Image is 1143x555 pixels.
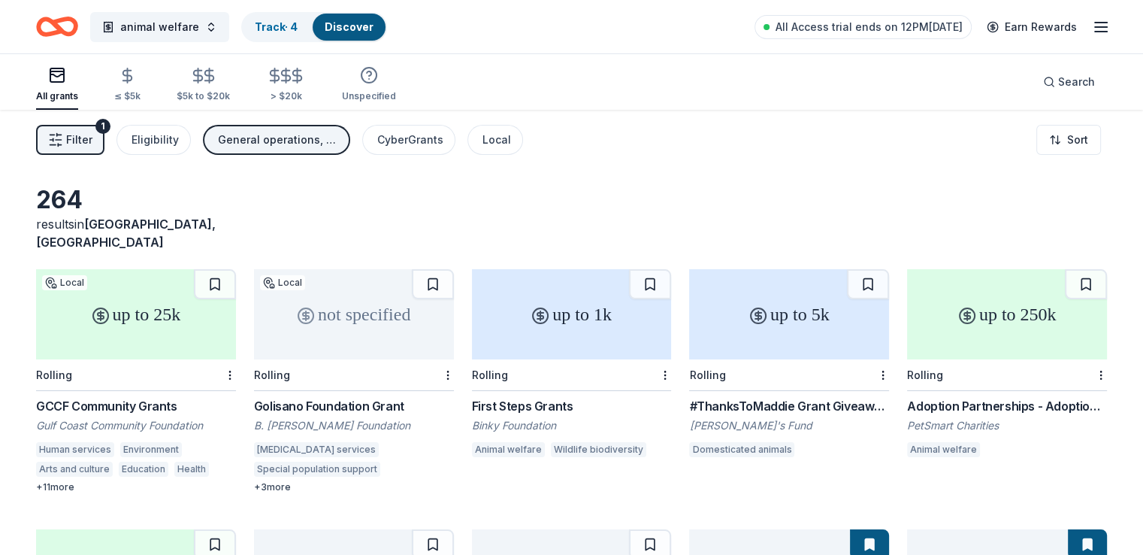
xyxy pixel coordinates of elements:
[36,217,216,250] span: in
[36,269,236,359] div: up to 25k
[472,442,545,457] div: Animal welfare
[42,275,87,290] div: Local
[36,90,78,102] div: All grants
[1058,73,1095,91] span: Search
[266,61,306,110] button: > $20k
[120,442,182,457] div: Environment
[36,462,113,477] div: Arts and culture
[36,215,236,251] div: results
[36,217,216,250] span: [GEOGRAPHIC_DATA], [GEOGRAPHIC_DATA]
[254,462,380,477] div: Special population support
[119,462,168,477] div: Education
[254,368,290,381] div: Rolling
[36,481,236,493] div: + 11 more
[254,442,379,457] div: [MEDICAL_DATA] services
[377,131,443,149] div: CyberGrants
[472,269,672,359] div: up to 1k
[36,185,236,215] div: 264
[342,90,396,102] div: Unspecified
[36,269,236,493] a: up to 25kLocalRollingGCCF Community GrantsGulf Coast Community FoundationHuman servicesEnvironmen...
[689,368,725,381] div: Rolling
[255,20,298,33] a: Track· 4
[36,9,78,44] a: Home
[689,418,889,433] div: [PERSON_NAME]'s Fund
[907,397,1107,415] div: Adoption Partnerships - Adoption Rewards & Adoption Event Grants
[776,18,963,36] span: All Access trial ends on 12PM[DATE]
[36,368,72,381] div: Rolling
[362,125,455,155] button: CyberGrants
[689,269,889,359] div: up to 5k
[689,397,889,415] div: #ThanksToMaddie Grant Giveaways
[266,90,306,102] div: > $20k
[482,131,511,149] div: Local
[90,12,229,42] button: animal welfare
[260,275,305,290] div: Local
[254,397,454,415] div: Golisano Foundation Grant
[36,397,236,415] div: GCCF Community Grants
[689,442,794,457] div: Domesticated animals
[114,61,141,110] button: ≤ $5k
[177,61,230,110] button: $5k to $20k
[114,90,141,102] div: ≤ $5k
[36,60,78,110] button: All grants
[1031,67,1107,97] button: Search
[472,269,672,462] a: up to 1kRollingFirst Steps GrantsBinky FoundationAnimal welfareWildlife biodiversity
[907,418,1107,433] div: PetSmart Charities
[907,269,1107,462] a: up to 250kRollingAdoption Partnerships - Adoption Rewards & Adoption Event GrantsPetSmart Chariti...
[472,418,672,433] div: Binky Foundation
[241,12,387,42] button: Track· 4Discover
[36,125,104,155] button: Filter1
[342,60,396,110] button: Unspecified
[177,90,230,102] div: $5k to $20k
[36,418,236,433] div: Gulf Coast Community Foundation
[203,125,350,155] button: General operations, Capital, Other
[218,131,338,149] div: General operations, Capital, Other
[66,131,92,149] span: Filter
[1067,131,1088,149] span: Sort
[907,442,980,457] div: Animal welfare
[132,131,179,149] div: Eligibility
[95,119,110,134] div: 1
[36,442,114,457] div: Human services
[551,442,646,457] div: Wildlife biodiversity
[174,462,209,477] div: Health
[325,20,373,33] a: Discover
[472,368,508,381] div: Rolling
[1036,125,1101,155] button: Sort
[907,269,1107,359] div: up to 250k
[689,269,889,462] a: up to 5kRolling#ThanksToMaddie Grant Giveaways[PERSON_NAME]'s FundDomesticated animals
[254,481,454,493] div: + 3 more
[254,269,454,493] a: not specifiedLocalRollingGolisano Foundation GrantB. [PERSON_NAME] Foundation[MEDICAL_DATA] servi...
[116,125,191,155] button: Eligibility
[254,269,454,359] div: not specified
[254,418,454,433] div: B. [PERSON_NAME] Foundation
[467,125,523,155] button: Local
[754,15,972,39] a: All Access trial ends on 12PM[DATE]
[907,368,943,381] div: Rolling
[472,397,672,415] div: First Steps Grants
[978,14,1086,41] a: Earn Rewards
[120,18,199,36] span: animal welfare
